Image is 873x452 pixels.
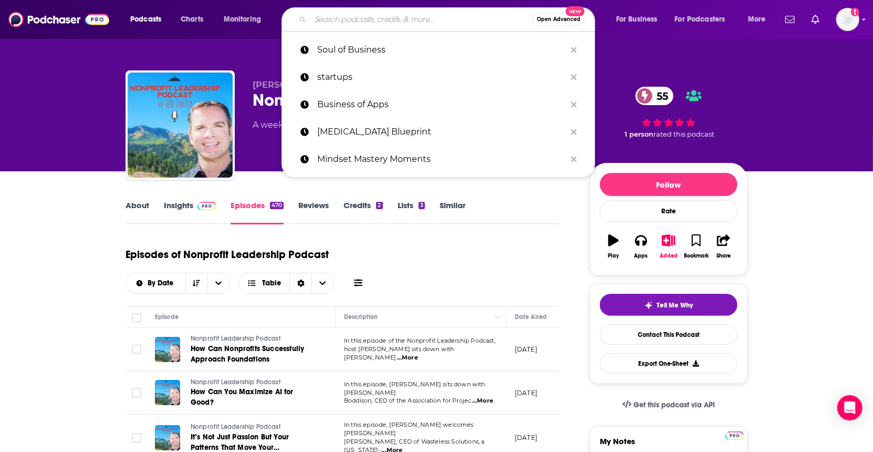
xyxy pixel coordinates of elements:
p: [DATE] [515,345,537,354]
a: Nonprofit Leadership Podcast [191,378,317,387]
h2: Choose List sort [126,273,230,294]
a: About [126,200,149,224]
span: [PERSON_NAME] [253,80,328,90]
span: Tell Me Why [657,301,693,310]
div: Rate [600,200,737,222]
div: Bookmark [684,253,709,259]
button: Export One-Sheet [600,353,737,374]
span: ...More [397,354,418,362]
a: Business of Apps [282,91,595,118]
button: open menu [668,11,741,28]
button: open menu [741,11,779,28]
span: In this episode, [PERSON_NAME] sits down with [PERSON_NAME] [344,381,485,396]
img: Podchaser Pro [198,202,216,210]
button: open menu [123,11,175,28]
a: Show notifications dropdown [807,11,824,28]
a: Credits2 [344,200,382,224]
span: New [566,6,585,16]
span: Podcasts [130,12,161,27]
a: Soul of Business [282,36,595,64]
input: Search podcasts, credits, & more... [310,11,532,28]
div: Description [344,311,378,323]
a: How Can Nonprofits Successfully Approach Foundations [191,344,317,365]
button: open menu [216,11,275,28]
button: open menu [609,11,671,28]
div: Open Intercom Messenger [837,395,862,420]
p: startups [317,64,566,91]
button: Follow [600,173,737,196]
span: How Can Nonprofits Successfully Approach Foundations [191,344,304,364]
a: Lists3 [398,200,425,224]
span: 1 person [625,130,653,138]
span: For Podcasters [675,12,725,27]
a: Nonprofit Leadership Podcast [191,423,317,432]
button: Apps [627,228,654,265]
button: Open AdvancedNew [532,13,585,26]
button: Column Actions [491,311,504,324]
div: Sort Direction [289,273,311,293]
span: In this episode of the Nonprofit Leadership Podcast, [344,337,495,344]
div: A weekly podcast [253,119,480,131]
a: startups [282,64,595,91]
button: Sort Direction [185,273,207,293]
h1: Episodes of Nonprofit Leadership Podcast [126,248,329,261]
p: Soul of Business [317,36,566,64]
a: Similar [440,200,465,224]
button: Choose View [238,273,335,294]
span: Monitoring [224,12,261,27]
span: For Business [616,12,658,27]
button: tell me why sparkleTell Me Why [600,294,737,316]
span: How Can You Maximize AI for Good? [191,387,294,407]
span: host [PERSON_NAME] sits down with [PERSON_NAME] [344,345,454,361]
a: Episodes470 [231,200,284,224]
span: Toggle select row [132,345,141,354]
a: Reviews [298,200,329,224]
span: Nonprofit Leadership Podcast [191,378,280,386]
button: Show profile menu [836,8,859,31]
button: open menu [126,280,185,287]
a: Get this podcast via API [614,392,723,418]
a: How Can You Maximize AI for Good? [191,387,317,408]
a: [MEDICAL_DATA] Blueprint [282,118,595,146]
span: By Date [148,280,177,287]
span: 55 [646,87,673,105]
span: rated this podcast [653,130,714,138]
div: 55 1 personrated this podcast [590,80,747,145]
div: Added [660,253,678,259]
span: Boddison, CEO of the Association for Projec [344,397,471,404]
div: 470 [270,202,284,209]
button: open menu [207,273,230,293]
span: Logged in as KTMSseat4 [836,8,859,31]
a: Nonprofit Leadership Podcast [191,334,317,344]
span: More [748,12,766,27]
div: Apps [635,253,648,259]
button: Share [710,228,737,265]
a: 55 [636,87,673,105]
img: tell me why sparkle [645,301,653,310]
a: Charts [174,11,210,28]
a: Contact This Podcast [600,324,737,345]
p: [DATE] [515,433,537,442]
p: Business of Apps [317,91,566,118]
span: Charts [181,12,203,27]
div: Date Aired [515,311,547,323]
span: Toggle select row [132,433,141,443]
a: InsightsPodchaser Pro [164,200,216,224]
div: Search podcasts, credits, & more... [292,7,605,32]
button: Play [600,228,627,265]
svg: Add a profile image [851,8,859,16]
img: User Profile [836,8,859,31]
p: [DATE] [515,388,537,397]
div: Episode [155,311,179,323]
div: 3 [419,202,425,209]
p: Autism Blueprint [317,118,566,146]
div: 2 [376,202,382,209]
img: Podchaser - Follow, Share and Rate Podcasts [8,9,109,29]
span: Nonprofit Leadership Podcast [191,335,280,342]
img: Nonprofit Leadership Podcast [128,73,233,178]
a: Pro website [725,430,744,440]
span: Open Advanced [537,17,580,22]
